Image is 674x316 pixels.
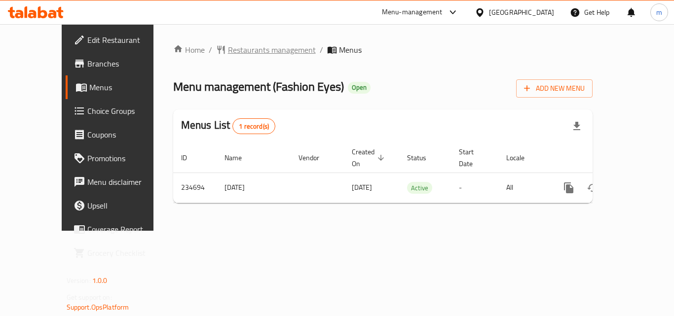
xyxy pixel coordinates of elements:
[87,58,166,70] span: Branches
[89,81,166,93] span: Menus
[67,274,91,287] span: Version:
[87,105,166,117] span: Choice Groups
[87,223,166,235] span: Coverage Report
[66,28,174,52] a: Edit Restaurant
[498,173,549,203] td: All
[173,44,205,56] a: Home
[407,182,432,194] span: Active
[87,176,166,188] span: Menu disclaimer
[352,181,372,194] span: [DATE]
[66,170,174,194] a: Menu disclaimer
[656,7,662,18] span: m
[320,44,323,56] li: /
[181,152,200,164] span: ID
[565,114,589,138] div: Export file
[382,6,443,18] div: Menu-management
[516,79,593,98] button: Add New Menu
[173,143,660,203] table: enhanced table
[181,118,275,134] h2: Menus List
[66,75,174,99] a: Menus
[173,75,344,98] span: Menu management ( Fashion Eyes )
[233,122,275,131] span: 1 record(s)
[557,176,581,200] button: more
[489,7,554,18] div: [GEOGRAPHIC_DATA]
[87,247,166,259] span: Grocery Checklist
[352,146,387,170] span: Created On
[225,152,255,164] span: Name
[173,173,217,203] td: 234694
[407,152,439,164] span: Status
[299,152,332,164] span: Vendor
[228,44,316,56] span: Restaurants management
[66,217,174,241] a: Coverage Report
[459,146,487,170] span: Start Date
[66,99,174,123] a: Choice Groups
[87,200,166,211] span: Upsell
[87,34,166,46] span: Edit Restaurant
[348,82,371,94] div: Open
[66,146,174,170] a: Promotions
[66,241,174,265] a: Grocery Checklist
[407,182,432,194] div: Active
[67,301,129,314] a: Support.OpsPlatform
[549,143,660,173] th: Actions
[506,152,537,164] span: Locale
[66,123,174,146] a: Coupons
[173,44,593,56] nav: breadcrumb
[348,83,371,92] span: Open
[87,152,166,164] span: Promotions
[581,176,604,200] button: Change Status
[216,44,316,56] a: Restaurants management
[66,194,174,217] a: Upsell
[339,44,362,56] span: Menus
[67,291,112,304] span: Get support on:
[451,173,498,203] td: -
[92,274,108,287] span: 1.0.0
[66,52,174,75] a: Branches
[87,129,166,140] span: Coupons
[217,173,291,203] td: [DATE]
[524,82,585,95] span: Add New Menu
[209,44,212,56] li: /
